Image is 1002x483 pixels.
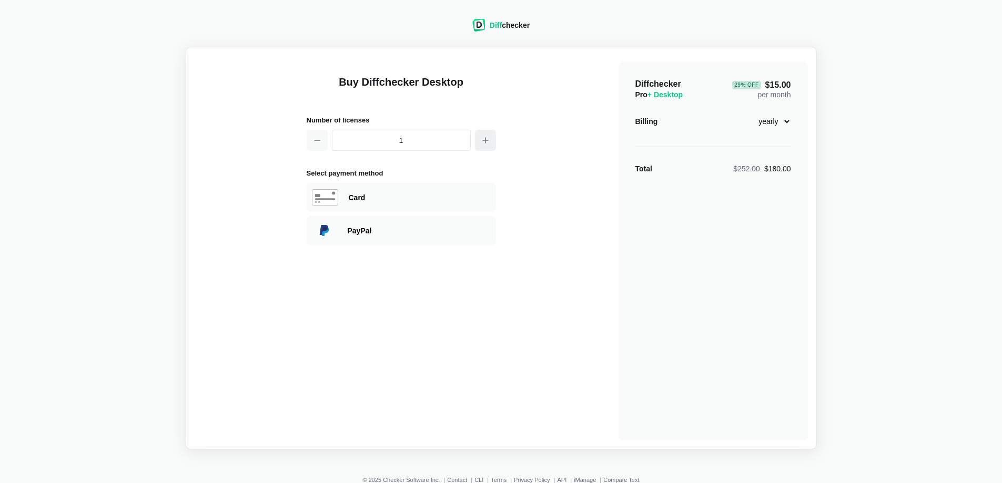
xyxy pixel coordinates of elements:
h2: Select payment method [307,168,496,179]
span: Diff [490,21,502,29]
span: $252.00 [733,165,760,173]
div: Paying with Card [349,192,491,203]
a: Terms [491,477,507,483]
span: Pro [635,90,683,99]
a: iManage [574,477,596,483]
div: Paying with PayPal [348,225,491,236]
span: Diffchecker [635,79,681,88]
span: + Desktop [647,90,683,99]
a: API [557,477,566,483]
a: Privacy Policy [514,477,550,483]
li: © 2025 Checker Software Inc. [362,477,447,483]
div: $180.00 [733,163,791,174]
div: checker [490,20,530,30]
strong: Total [635,165,652,173]
div: Paying with Card [307,183,496,212]
span: $15.00 [732,81,791,89]
a: Diffchecker logoDiffchecker [472,25,530,33]
div: Billing [635,116,658,127]
div: Paying with PayPal [307,216,496,245]
h2: Number of licenses [307,115,496,126]
a: CLI [474,477,483,483]
a: Compare Text [603,477,639,483]
h1: Buy Diffchecker Desktop [307,75,496,102]
a: Contact [447,477,467,483]
input: 1 [332,130,471,151]
div: 29 % Off [732,81,761,89]
img: Diffchecker logo [472,19,485,32]
div: per month [732,79,791,100]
